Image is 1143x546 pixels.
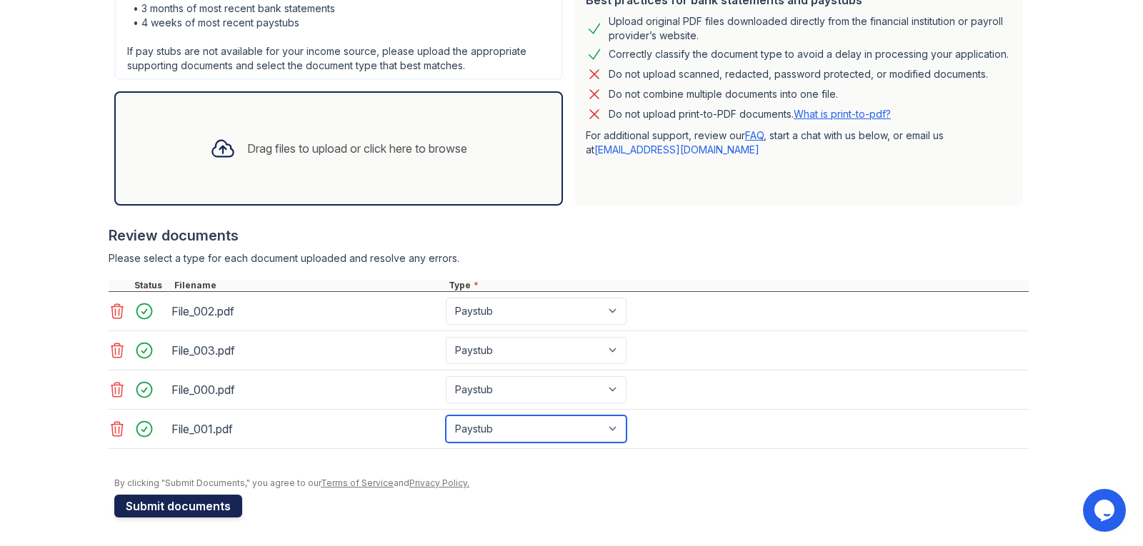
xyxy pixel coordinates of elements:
[609,86,838,103] div: Do not combine multiple documents into one file.
[609,46,1009,63] div: Correctly classify the document type to avoid a delay in processing your application.
[171,300,440,323] div: File_002.pdf
[609,14,1012,43] div: Upload original PDF files downloaded directly from the financial institution or payroll provider’...
[171,418,440,440] div: File_001.pdf
[114,477,1029,489] div: By clicking "Submit Documents," you agree to our and
[794,108,891,120] a: What is print-to-pdf?
[745,129,764,141] a: FAQ
[409,477,469,488] a: Privacy Policy.
[446,280,1029,291] div: Type
[247,140,467,157] div: Drag files to upload or click here to browse
[171,339,440,362] div: File_003.pdf
[171,378,440,401] div: File_000.pdf
[1083,489,1129,532] iframe: chat widget
[114,495,242,517] button: Submit documents
[109,226,1029,246] div: Review documents
[609,107,891,121] p: Do not upload print-to-PDF documents.
[609,66,988,83] div: Do not upload scanned, redacted, password protected, or modified documents.
[131,280,171,291] div: Status
[321,477,394,488] a: Terms of Service
[594,143,759,156] a: [EMAIL_ADDRESS][DOMAIN_NAME]
[171,280,446,291] div: Filename
[109,251,1029,266] div: Please select a type for each document uploaded and resolve any errors.
[586,128,1012,157] p: For additional support, review our , start a chat with us below, or email us at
